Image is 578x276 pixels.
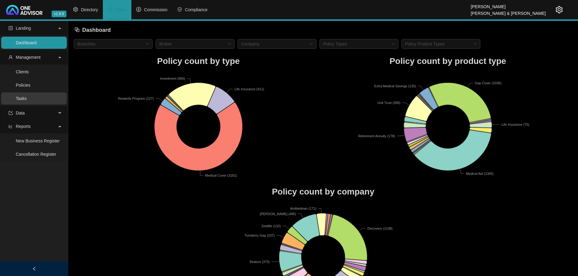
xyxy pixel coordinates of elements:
[260,212,296,216] text: [PERSON_NAME] (485)
[261,224,281,228] text: Zestlife (132)
[377,101,401,105] text: Unit Trust (306)
[8,26,13,30] span: profile
[323,55,573,68] h1: Policy count by product type
[144,7,167,12] span: Commission
[249,260,270,264] text: Stratum (373)
[502,122,529,126] text: Life Insurance (75)
[471,2,546,8] div: [PERSON_NAME]
[81,7,98,12] span: Directory
[16,124,31,129] span: Reports
[116,7,127,12] span: Client
[32,267,36,271] span: left
[16,40,37,45] a: Dashboard
[8,55,13,59] span: user
[16,96,27,101] a: Tasks
[475,81,502,85] text: Gap Cover (1035)
[8,111,13,115] span: import
[16,26,31,31] span: Landing
[471,8,546,15] div: [PERSON_NAME] & [PERSON_NAME]
[205,173,237,177] text: Medical Cover (3181)
[245,234,275,237] text: Turnberry Gap (207)
[108,7,113,12] span: user
[466,171,494,175] text: Medical Aid (1305)
[235,87,264,91] text: Life Insurance (411)
[118,96,154,100] text: Rewards Program (127)
[82,27,111,33] span: Dashboard
[16,69,29,74] a: Clients
[8,124,13,128] span: line-chart
[177,7,182,12] span: safety
[16,111,25,115] span: Data
[374,84,416,88] text: Extra Medical Savings (135)
[367,227,393,230] text: Discovery (1108)
[52,11,66,17] span: v1.9.9
[136,7,141,12] span: dollar
[290,207,316,210] text: Ambledown (171)
[556,6,563,13] span: setting
[74,185,573,198] h1: Policy count by company
[74,27,80,32] span: block
[16,83,30,88] a: Policies
[6,5,42,15] img: 2df55531c6924b55f21c4cf5d4484680-logo-light.svg
[74,55,323,68] h1: Policy count by type
[16,138,60,143] a: New Business Register
[358,134,395,138] text: Retirement Annuity (178)
[160,77,185,80] text: Investment (866)
[16,55,41,60] span: Management
[73,7,78,12] span: setting
[16,152,56,157] a: Cancellation Register
[185,7,208,12] span: Compliance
